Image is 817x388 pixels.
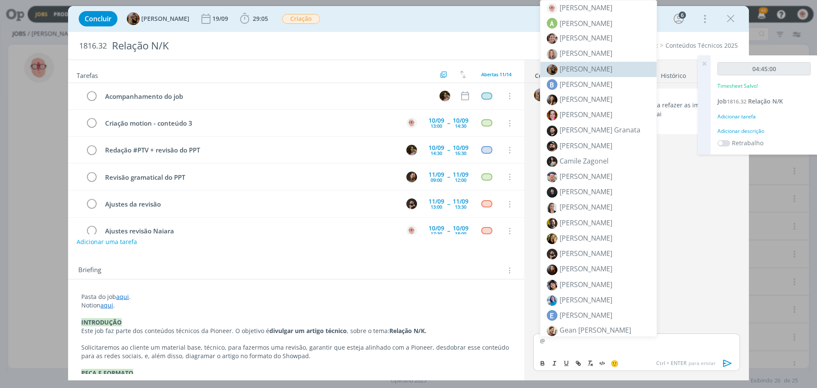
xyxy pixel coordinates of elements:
span: , sobre o tema: [347,327,389,335]
img: N [406,145,417,155]
strong: artigo técnico [306,327,347,335]
img: 1673437974_71db8c_aline2.png [547,33,557,44]
div: 11/09 [428,198,444,204]
span: 1816.32 [727,98,746,105]
button: A[PERSON_NAME] [127,12,189,25]
div: 10/09 [428,145,444,151]
div: 17:30 [431,231,442,236]
span: B [547,79,557,90]
div: 10/09 [453,225,468,231]
p: Pasta do job . [81,293,511,301]
a: aqui [100,301,113,309]
p: @ [540,337,733,345]
div: 11/09 [453,172,468,178]
button: A [405,224,418,237]
span: [PERSON_NAME] [141,16,189,22]
button: Criação [282,14,320,24]
span: 🙂 [611,359,619,368]
img: 1713213045_f9f421_whatsapp_image_20240415_at_134001.jpeg [547,203,557,213]
img: 1689257244_310bef_sobe_0075_avatar.png [547,249,557,259]
span: [PERSON_NAME] [560,233,612,243]
span: [PERSON_NAME] [560,79,612,89]
span: para enviar [656,359,716,367]
span: [PERSON_NAME] [560,3,612,12]
div: 14:30 [455,124,466,128]
button: A [405,117,418,129]
button: N [438,89,451,102]
a: Comentários [534,68,573,80]
img: 1692385253_aec344_fotowhatsapp.jpg [547,172,557,182]
img: A [534,89,547,101]
span: [PERSON_NAME] [560,172,612,181]
img: A [127,12,140,25]
img: 1689006350_1310db_sobe_00559.jpg [547,141,557,152]
img: 1745871967_6c7109_captura_de_tela_20250428_172447.png [547,156,557,167]
span: A [547,18,557,29]
div: 13:00 [431,204,442,209]
label: Retrabalho [732,138,763,147]
span: -- [447,147,450,153]
span: [PERSON_NAME] [560,280,612,289]
strong: divulgar um [269,327,305,335]
img: 1730206501_660681_sobe_0039.jpg [547,126,557,136]
span: -- [447,120,450,126]
span: -- [447,174,450,180]
span: Tarefas [77,69,98,80]
span: Briefing [78,265,101,276]
button: 🙂 [608,358,620,368]
div: 12:00 [455,178,466,182]
span: Gean [PERSON_NAME] [560,325,631,335]
img: arrow-down-up.svg [460,71,466,78]
div: 09:00 [431,178,442,182]
div: 14:30 [431,151,442,155]
div: 11/09 [428,172,444,178]
img: 1725399502_b85c53_avatar_1_2.png [547,3,557,14]
img: A [406,225,417,236]
span: Camile Zagonel [560,156,608,166]
span: [PERSON_NAME] [560,202,612,212]
div: 13:30 [455,204,466,209]
p: Notion . [81,301,511,310]
img: 1583264806_44011ChegadaCristiano.png [547,218,557,229]
span: Este job faz parte dos conteúdos técnicos da Pioneer. O objetivo é [81,327,269,335]
span: [PERSON_NAME] [560,95,612,104]
img: 1751996568_0f194a_sobe_0002_1_1.jpg [547,264,557,275]
button: 29:05 [238,12,270,26]
div: Ajustes revisão Naiara [101,226,398,236]
div: Relação N/K [109,35,460,56]
img: 1740078432_b91bf6_bruperfil2.jpg [547,110,557,121]
span: [PERSON_NAME] [560,110,612,119]
span: Abertas 11/14 [481,71,511,78]
span: [PERSON_NAME] [560,187,612,196]
img: 1530899235_GeanPost.png [547,325,557,336]
img: 1702383205_4adf72_cris10801080_1.png [547,233,557,244]
div: 16:30 [455,151,466,155]
button: Adicionar uma tarefa [76,234,137,250]
button: N [405,144,418,156]
div: Revisão gramatical do PPT [101,172,398,183]
div: Redação #PTV + revisão do PPT [101,145,398,155]
a: aqui [116,293,129,301]
span: -- [447,201,450,207]
strong: Relação N/K. [389,327,426,335]
span: Relação N/K [748,97,783,105]
div: Adicionar tarefa [717,113,811,121]
span: [PERSON_NAME] [560,264,612,273]
span: [PERSON_NAME] Granata [560,125,640,135]
span: -- [447,228,450,234]
img: 1720553395_260563_7a8a25b83bdf419fb633336ebcbe4d16.jpeg [547,64,557,75]
div: 11/09 [453,198,468,204]
span: [PERSON_NAME] [560,64,612,74]
span: [PERSON_NAME] [560,141,612,150]
img: J [406,172,417,182]
img: A [406,118,417,128]
button: J [405,170,418,183]
img: 1741637828_1f1aac_eliana.png [547,280,557,290]
div: Criação motion - conteúdo 3 [101,118,398,129]
img: 1721677242_52414d_sobe_0007.jpg [547,187,557,198]
button: 6 [672,12,686,26]
img: D [406,198,417,209]
div: Adicionar descrição [717,127,811,135]
div: 19/09 [212,16,230,22]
